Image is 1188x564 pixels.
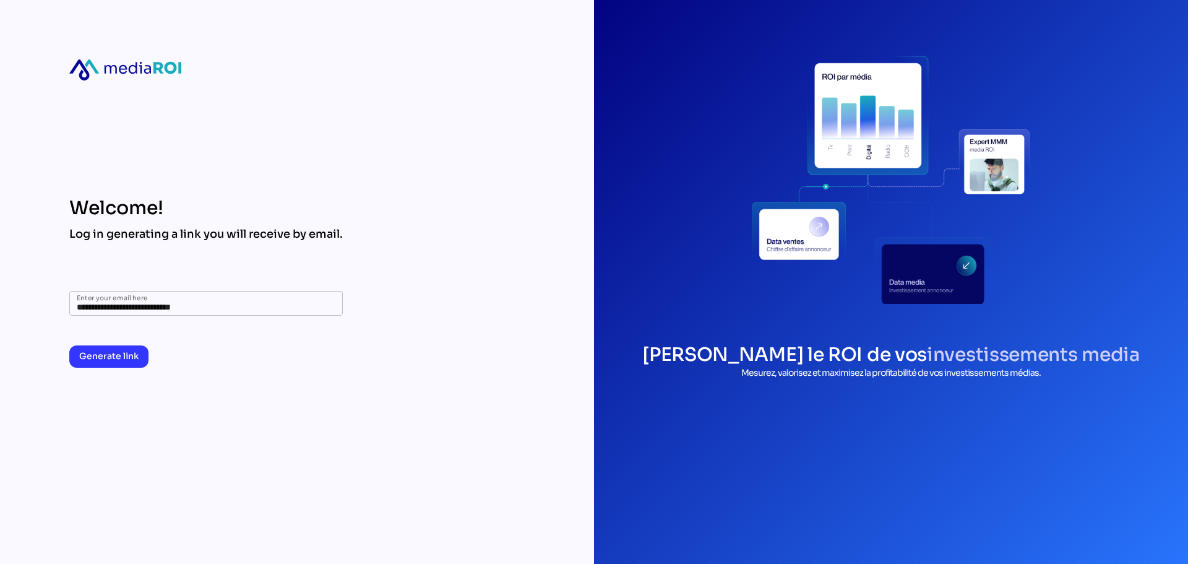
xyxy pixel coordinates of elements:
[69,227,343,241] div: Log in generating a link you will receive by email.
[69,197,343,219] div: Welcome!
[79,349,139,363] span: Generate link
[752,40,1030,318] div: login
[69,345,148,368] button: Generate link
[69,59,181,80] div: mediaroi
[642,367,1140,380] p: Mesurez, valorisez et maximisez la profitabilité de vos investissements médias.
[927,343,1140,367] span: investissements media
[77,291,335,316] input: Enter your email here
[642,343,1140,367] h1: [PERSON_NAME] le ROI de vos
